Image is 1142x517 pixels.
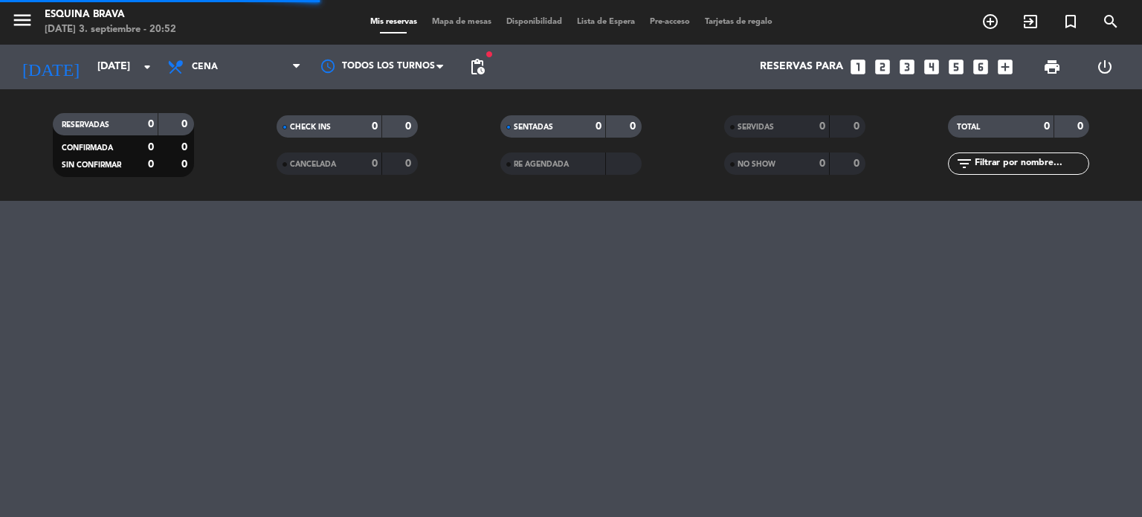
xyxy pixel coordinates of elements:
[405,158,414,169] strong: 0
[955,155,973,173] i: filter_list
[1102,13,1120,30] i: search
[1078,45,1131,89] div: LOG OUT
[848,57,868,77] i: looks_one
[138,58,156,76] i: arrow_drop_down
[290,161,336,168] span: CANCELADA
[854,158,862,169] strong: 0
[45,22,176,37] div: [DATE] 3. septiembre - 20:52
[971,57,990,77] i: looks_6
[981,13,999,30] i: add_circle_outline
[181,142,190,152] strong: 0
[738,123,774,131] span: SERVIDAS
[11,51,90,83] i: [DATE]
[1043,58,1061,76] span: print
[181,159,190,170] strong: 0
[897,57,917,77] i: looks_3
[570,18,642,26] span: Lista de Espera
[973,155,1088,172] input: Filtrar por nombre...
[485,50,494,59] span: fiber_manual_record
[181,119,190,129] strong: 0
[192,62,218,72] span: Cena
[372,121,378,132] strong: 0
[946,57,966,77] i: looks_5
[148,142,154,152] strong: 0
[922,57,941,77] i: looks_4
[1077,121,1086,132] strong: 0
[596,121,601,132] strong: 0
[1044,121,1050,132] strong: 0
[425,18,499,26] span: Mapa de mesas
[697,18,780,26] span: Tarjetas de regalo
[738,161,775,168] span: NO SHOW
[405,121,414,132] strong: 0
[499,18,570,26] span: Disponibilidad
[642,18,697,26] span: Pre-acceso
[11,9,33,31] i: menu
[148,159,154,170] strong: 0
[760,61,843,73] span: Reservas para
[62,161,121,169] span: SIN CONFIRMAR
[514,123,553,131] span: SENTADAS
[1096,58,1114,76] i: power_settings_new
[372,158,378,169] strong: 0
[1062,13,1080,30] i: turned_in_not
[468,58,486,76] span: pending_actions
[148,119,154,129] strong: 0
[514,161,569,168] span: RE AGENDADA
[11,9,33,36] button: menu
[957,123,980,131] span: TOTAL
[819,158,825,169] strong: 0
[62,121,109,129] span: RESERVADAS
[854,121,862,132] strong: 0
[630,121,639,132] strong: 0
[62,144,113,152] span: CONFIRMADA
[996,57,1015,77] i: add_box
[45,7,176,22] div: Esquina Brava
[819,121,825,132] strong: 0
[363,18,425,26] span: Mis reservas
[290,123,331,131] span: CHECK INS
[1022,13,1039,30] i: exit_to_app
[873,57,892,77] i: looks_two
